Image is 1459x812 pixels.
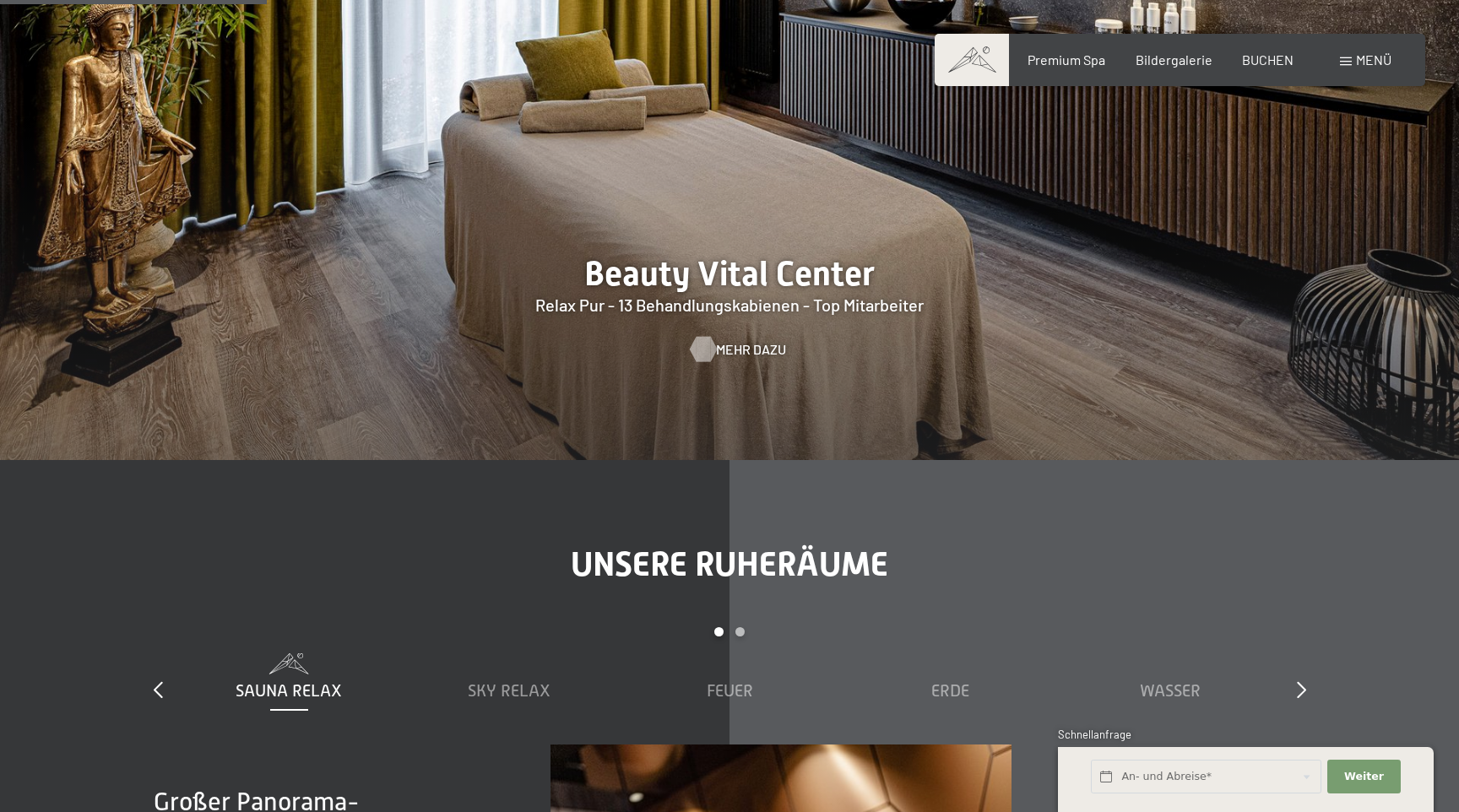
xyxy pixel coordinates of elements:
[179,627,1281,653] div: Carousel Pagination
[571,544,888,584] span: Unsere Ruheräume
[236,681,342,700] span: Sauna Relax
[1242,51,1294,68] a: BUCHEN
[1028,51,1105,68] a: Premium Spa
[1327,760,1400,794] button: Weiter
[1136,51,1212,68] a: Bildergalerie
[931,681,969,700] span: Erde
[1356,51,1391,68] span: Menü
[735,627,745,636] div: Carousel Page 2
[468,681,551,700] span: Sky Relax
[691,340,769,359] a: Mehr dazu
[1058,728,1131,741] span: Schnellanfrage
[1140,681,1201,700] span: Wasser
[707,681,753,700] span: Feuer
[714,627,724,636] div: Carousel Page 1 (Current Slide)
[716,340,786,359] span: Mehr dazu
[1344,769,1384,784] span: Weiter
